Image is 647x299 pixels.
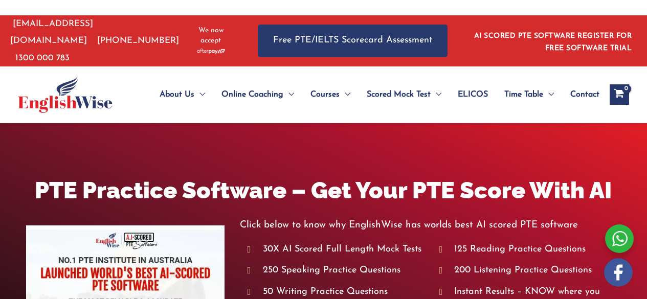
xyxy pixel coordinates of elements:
li: 30X AI Scored Full Length Mock Tests [248,241,430,258]
a: Time TableMenu Toggle [496,77,562,112]
span: Courses [310,77,340,112]
span: Menu Toggle [543,77,554,112]
span: ELICOS [458,77,488,112]
span: Contact [570,77,599,112]
span: Menu Toggle [340,77,350,112]
img: Afterpay-Logo [197,49,225,54]
aside: Header Widget 1 [468,24,637,57]
span: Menu Toggle [194,77,205,112]
a: About UsMenu Toggle [151,77,213,112]
span: We now accept [190,26,232,46]
img: cropped-ew-logo [18,76,113,113]
span: About Us [160,77,194,112]
li: 250 Speaking Practice Questions [248,262,430,279]
p: Click below to know why EnglishWise has worlds best AI scored PTE software [240,217,621,234]
a: CoursesMenu Toggle [302,77,359,112]
a: Free PTE/IELTS Scorecard Assessment [258,25,448,57]
span: Online Coaching [221,77,283,112]
a: [PHONE_NUMBER] [97,36,179,45]
a: ELICOS [450,77,496,112]
a: View Shopping Cart, empty [610,84,629,105]
nav: Site Navigation: Main Menu [135,77,599,112]
a: Scored Mock TestMenu Toggle [359,77,450,112]
span: Menu Toggle [283,77,294,112]
span: Time Table [504,77,543,112]
li: 200 Listening Practice Questions [439,262,621,279]
img: white-facebook.png [604,258,633,287]
li: 125 Reading Practice Questions [439,241,621,258]
span: Scored Mock Test [367,77,431,112]
a: Contact [562,77,599,112]
a: Online CoachingMenu Toggle [213,77,302,112]
a: [EMAIL_ADDRESS][DOMAIN_NAME] [10,19,93,45]
span: Menu Toggle [431,77,441,112]
a: 1300 000 783 [15,54,70,62]
h1: PTE Practice Software – Get Your PTE Score With AI [26,174,621,206]
a: AI SCORED PTE SOFTWARE REGISTER FOR FREE SOFTWARE TRIAL [474,32,632,52]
